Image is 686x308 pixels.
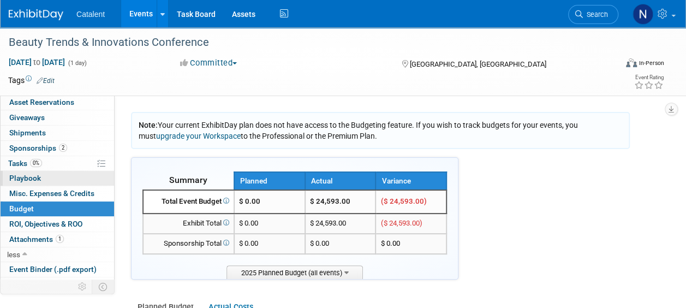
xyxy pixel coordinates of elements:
span: Summary [169,175,207,185]
span: [GEOGRAPHIC_DATA], [GEOGRAPHIC_DATA] [410,60,546,68]
div: Total Event Budget [148,197,229,207]
td: $ 24,593.00 [305,214,376,234]
span: 2025 Planned Budget (all events) [226,265,363,279]
span: Catalent [76,10,105,19]
span: Giveaways [9,113,45,122]
img: ExhibitDay [9,9,63,20]
td: Toggle Event Tabs [92,280,115,294]
span: Attachments [9,235,64,244]
a: Sponsorships2 [1,141,114,156]
a: Search [568,5,618,24]
a: Edit [37,77,55,85]
span: Event Binder (.pdf export) [9,265,97,274]
a: Misc. Expenses & Credits [1,186,114,201]
span: Shipments [9,128,46,137]
a: Tasks0% [1,156,114,171]
span: ($ 24,593.00) [380,219,422,227]
th: Actual [305,172,376,190]
a: less [1,247,114,262]
span: Note: [139,121,158,129]
span: Budget [9,204,34,213]
div: Event Rating [634,75,664,80]
td: Tags [8,75,55,86]
span: to [32,58,42,67]
div: Beauty Trends & Innovations Conference [5,33,608,52]
a: Budget [1,202,114,216]
span: less [7,250,20,259]
span: ($ 24,593.00) [380,197,426,205]
img: Nicole Bullock [633,4,653,25]
span: 2 [59,144,67,152]
span: $ 0.00 [380,239,399,247]
span: $ 0.00 [239,219,258,227]
div: Event Format [569,57,664,73]
span: Search [583,10,608,19]
a: Playbook [1,171,114,186]
span: Asset Reservations [9,98,74,106]
td: $ 0.00 [305,234,376,254]
div: Exhibit Total [148,218,229,229]
a: Attachments1 [1,232,114,247]
span: Playbook [9,174,41,182]
span: ROI, Objectives & ROO [9,220,82,228]
button: Committed [176,57,241,69]
div: In-Person [639,59,664,67]
th: Planned [234,172,305,190]
td: Personalize Event Tab Strip [73,280,92,294]
span: $ 0.00 [239,239,258,247]
a: Asset Reservations [1,95,114,110]
span: Sponsorships [9,144,67,152]
a: Shipments [1,126,114,140]
a: ROI, Objectives & ROO [1,217,114,232]
span: 1 [56,235,64,243]
span: $ 0.00 [239,197,260,205]
span: [DATE] [DATE] [8,57,65,67]
th: Variance [375,172,446,190]
img: Format-Inperson.png [626,58,637,67]
span: Tasks [8,159,42,168]
a: Event Binder (.pdf export) [1,262,114,277]
div: Sponsorship Total [148,239,229,249]
a: upgrade your Workspace [156,132,241,140]
td: $ 24,593.00 [305,190,376,214]
span: Your current ExhibitDay plan does not have access to the Budgeting feature. If you wish to track ... [139,121,578,140]
a: Giveaways [1,110,114,125]
span: Misc. Expenses & Credits [9,189,94,198]
span: 0% [30,159,42,167]
span: (1 day) [67,60,87,67]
